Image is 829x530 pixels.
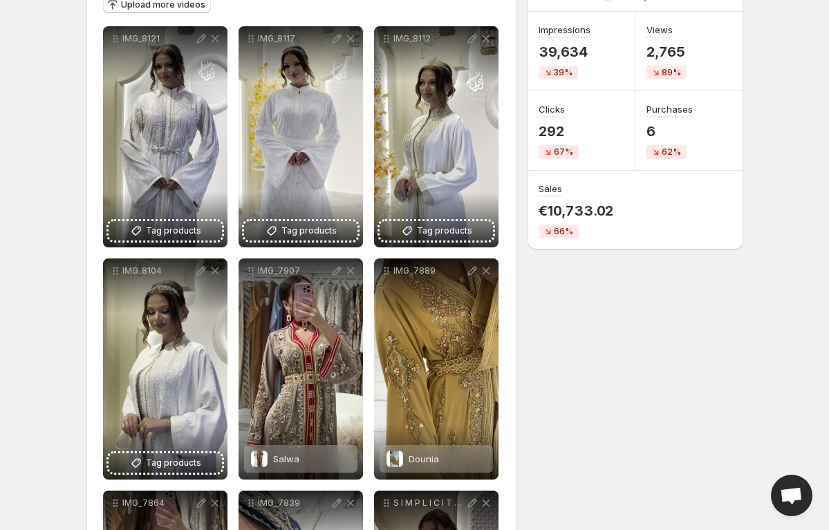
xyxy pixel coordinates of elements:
[374,26,499,247] div: IMG_8112Tag products
[539,44,590,60] p: 39,634
[239,258,363,480] div: IMG_7907SalwaSalwa
[393,498,465,509] p: S I M P L I C I T Y [PERSON_NAME] caftan caftanmarocain kaftanelegance
[409,453,439,464] span: Dounia
[239,26,363,247] div: IMG_8117Tag products
[146,456,201,470] span: Tag products
[771,475,812,516] div: Open chat
[662,67,681,78] span: 89%
[646,44,687,60] p: 2,765
[109,221,222,240] button: Tag products
[393,265,465,276] p: IMG_7889
[109,453,222,473] button: Tag products
[539,123,579,140] p: 292
[273,453,299,464] span: Salwa
[244,221,357,240] button: Tag products
[146,224,201,238] span: Tag products
[122,498,194,509] p: IMG_7864
[103,258,227,480] div: IMG_8104Tag products
[554,226,573,237] span: 66%
[258,498,330,509] p: IMG_7839
[258,265,330,276] p: IMG_7907
[380,221,493,240] button: Tag products
[103,26,227,247] div: IMG_8121Tag products
[539,202,613,219] p: €10,733.02
[646,123,693,140] p: 6
[374,258,499,480] div: IMG_7889DouniaDounia
[539,23,590,37] h3: Impressions
[554,67,572,78] span: 39%
[646,23,673,37] h3: Views
[281,224,337,238] span: Tag products
[539,102,565,116] h3: Clicks
[258,33,330,44] p: IMG_8117
[662,146,681,158] span: 62%
[417,224,472,238] span: Tag products
[393,33,465,44] p: IMG_8112
[539,182,562,196] h3: Sales
[554,146,573,158] span: 67%
[122,265,194,276] p: IMG_8104
[122,33,194,44] p: IMG_8121
[646,102,693,116] h3: Purchases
